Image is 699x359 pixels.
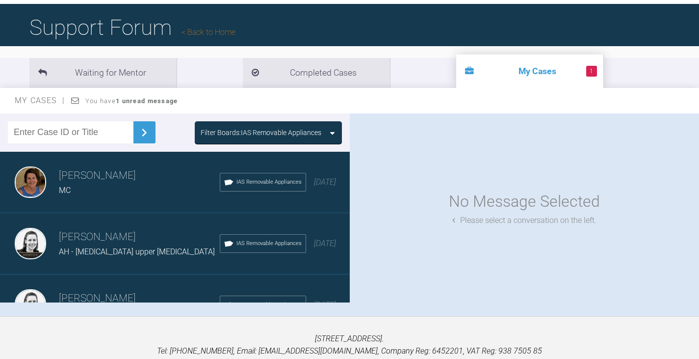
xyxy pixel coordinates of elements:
[456,55,603,88] li: My Cases
[243,58,390,88] li: Completed Cases
[59,229,220,246] h3: [PERSON_NAME]
[116,97,178,105] strong: 1 unread message
[59,290,220,307] h3: [PERSON_NAME]
[201,127,321,138] div: Filter Boards: IAS Removable Appliances
[59,167,220,184] h3: [PERSON_NAME]
[29,10,235,45] h1: Support Forum
[15,166,46,198] img: Margaret De Verteuil
[136,125,152,140] img: chevronRight.28bd32b0.svg
[85,97,178,105] span: You have
[181,28,235,37] a: Back to Home
[314,177,336,187] span: [DATE]
[236,301,302,309] span: IAS Removable Appliances
[314,239,336,248] span: [DATE]
[15,96,65,105] span: My Cases
[29,58,177,88] li: Waiting for Mentor
[586,66,597,77] span: 1
[449,189,600,214] div: No Message Selected
[236,239,302,248] span: IAS Removable Appliances
[452,214,596,227] div: Please select a conversation on the left.
[8,121,133,143] input: Enter Case ID or Title
[15,289,46,321] img: Kelly Toft
[16,332,683,358] p: [STREET_ADDRESS]. Tel: [PHONE_NUMBER], Email: [EMAIL_ADDRESS][DOMAIN_NAME], Company Reg: 6452201,...
[59,186,71,195] span: MC
[15,228,46,259] img: Kelly Toft
[59,247,215,256] span: AH - [MEDICAL_DATA] upper [MEDICAL_DATA]
[236,178,302,187] span: IAS Removable Appliances
[314,300,336,309] span: [DATE]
